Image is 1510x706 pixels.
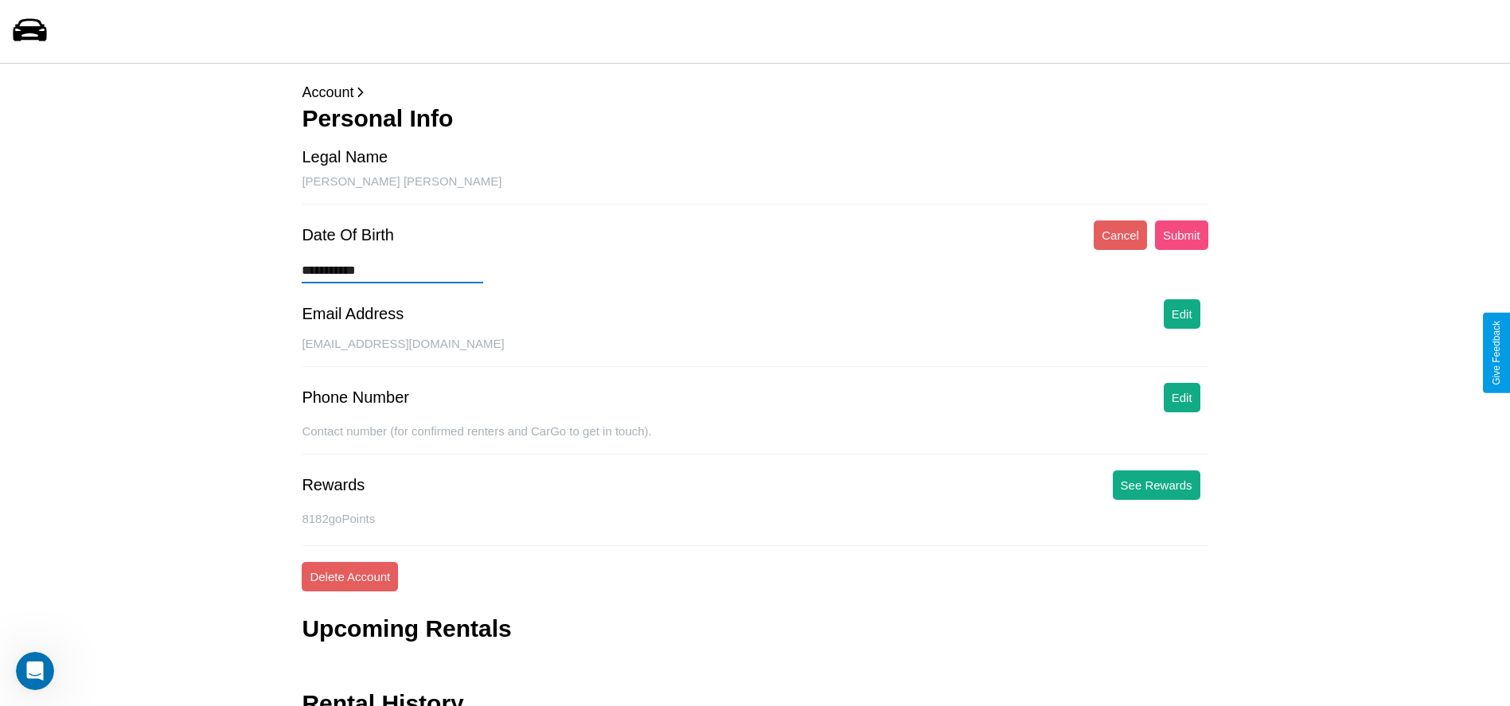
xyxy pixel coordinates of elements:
iframe: Intercom live chat [16,652,54,690]
div: Rewards [302,476,365,494]
h3: Upcoming Rentals [302,615,511,642]
p: 8182 goPoints [302,508,1208,529]
p: Account [302,80,1208,105]
button: Edit [1164,299,1200,329]
div: [EMAIL_ADDRESS][DOMAIN_NAME] [302,337,1208,367]
div: [PERSON_NAME] [PERSON_NAME] [302,174,1208,205]
div: Legal Name [302,148,388,166]
div: Phone Number [302,388,409,407]
div: Contact number (for confirmed renters and CarGo to get in touch). [302,424,1208,454]
div: Email Address [302,305,404,323]
button: See Rewards [1113,470,1200,500]
button: Cancel [1094,220,1147,250]
h3: Personal Info [302,105,1208,132]
div: Date Of Birth [302,226,394,244]
button: Submit [1155,220,1208,250]
button: Delete Account [302,562,398,591]
div: Give Feedback [1491,321,1502,385]
button: Edit [1164,383,1200,412]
